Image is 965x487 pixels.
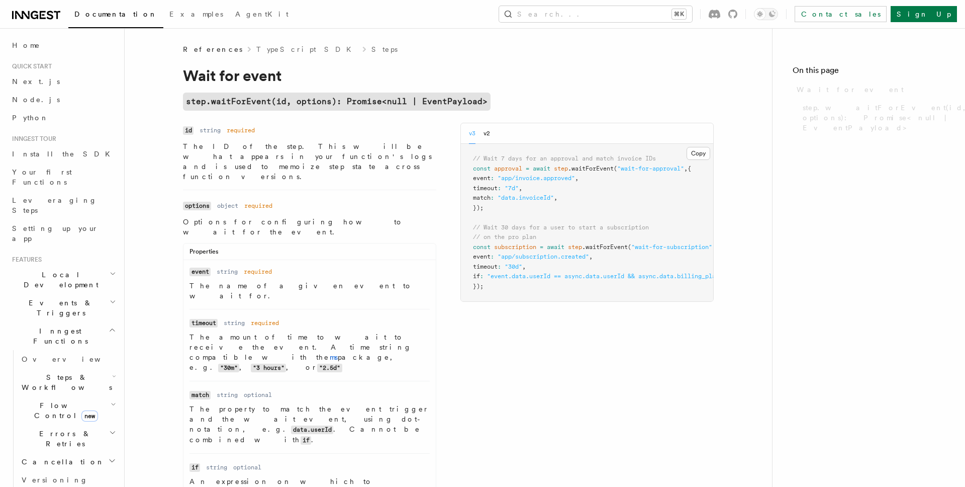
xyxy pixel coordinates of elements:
[793,64,945,80] h4: On this page
[8,191,118,219] a: Leveraging Steps
[498,253,589,260] span: "app/subscription.created"
[582,243,628,251] span: .waitForEvent
[18,350,118,368] a: Overview
[494,243,536,251] span: subscription
[8,72,118,91] a: Next.js
[18,396,118,425] button: Flow Controlnew
[189,463,200,472] code: if
[672,9,686,19] kbd: ⌘K
[469,123,475,144] button: v3
[631,243,712,251] span: "wait-for-subscription"
[18,400,111,421] span: Flow Control
[473,204,484,211] span: });
[8,326,109,346] span: Inngest Functions
[491,194,494,201] span: :
[799,99,945,137] a: step.waitForEvent(id, options): Promise<null | EventPayload>
[568,165,614,172] span: .waitForEvent
[227,126,255,134] dd: required
[526,165,529,172] span: =
[12,40,40,50] span: Home
[473,263,498,270] span: timeout
[473,273,480,280] span: if
[18,457,105,467] span: Cancellation
[163,3,229,27] a: Examples
[183,217,436,237] p: Options for configuring how to wait for the event.
[8,270,110,290] span: Local Development
[12,224,99,242] span: Setting up your app
[684,165,688,172] span: ,
[244,268,272,276] dd: required
[189,332,430,373] p: The amount of time to wait to receive the event. A time string compatible with the package, e.g. ...
[12,150,116,158] span: Install the SDK
[217,202,238,210] dd: object
[540,243,543,251] span: =
[206,463,227,471] dd: string
[480,273,484,280] span: :
[233,463,261,471] dd: optional
[522,263,526,270] span: ,
[12,114,49,122] span: Python
[301,436,311,445] code: if
[754,8,778,20] button: Toggle dark mode
[473,243,491,251] span: const
[235,10,288,18] span: AgentKit
[473,165,491,172] span: const
[494,165,522,172] span: approval
[217,391,238,399] dd: string
[81,411,98,422] span: new
[12,196,97,214] span: Leveraging Steps
[189,281,430,301] p: The name of a given event to wait for.
[291,426,333,434] code: data.userId
[317,364,342,372] code: "2.5d"
[554,194,557,201] span: ,
[498,185,501,192] span: :
[473,224,649,231] span: // Wait 30 days for a user to start a subscription
[491,253,494,260] span: :
[68,3,163,28] a: Documentation
[473,155,656,162] span: // Wait 7 days for an approval and match invoice IDs
[244,391,272,399] dd: optional
[505,185,519,192] span: "7d"
[8,109,118,127] a: Python
[189,268,211,276] code: event
[8,294,118,322] button: Events & Triggers
[183,93,491,111] code: step.waitForEvent(id, options): Promise<null | EventPayload>
[519,185,522,192] span: ,
[8,256,42,264] span: Features
[473,185,498,192] span: timeout
[8,163,118,191] a: Your first Functions
[189,404,430,445] p: The property to match the event trigger and the wait event, using dot-notation, e.g. . Cannot be ...
[229,3,295,27] a: AgentKit
[568,243,582,251] span: step
[498,175,575,182] span: "app/invoice.approved"
[498,263,501,270] span: :
[18,429,109,449] span: Errors & Retries
[617,165,684,172] span: "wait-for-approval"
[473,175,491,182] span: event
[12,77,60,86] span: Next.js
[8,36,118,54] a: Home
[473,194,491,201] span: match
[891,6,957,22] a: Sign Up
[8,322,118,350] button: Inngest Functions
[371,44,398,54] a: Steps
[183,141,436,182] p: The ID of the step. This will be what appears in your function's logs and is used to memoize step...
[589,253,593,260] span: ,
[712,243,716,251] span: ,
[12,96,60,104] span: Node.js
[688,165,691,172] span: {
[487,273,754,280] span: "event.data.userId == async.data.userId && async.data.billing_plan == 'pro'"
[8,91,118,109] a: Node.js
[8,266,118,294] button: Local Development
[473,233,536,240] span: // on the pro plan
[473,283,484,290] span: });
[18,425,118,453] button: Errors & Retries
[22,355,125,363] span: Overview
[499,6,692,22] button: Search...⌘K
[8,135,56,143] span: Inngest tour
[217,268,238,276] dd: string
[183,44,242,54] span: References
[8,145,118,163] a: Install the SDK
[18,453,118,471] button: Cancellation
[575,175,578,182] span: ,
